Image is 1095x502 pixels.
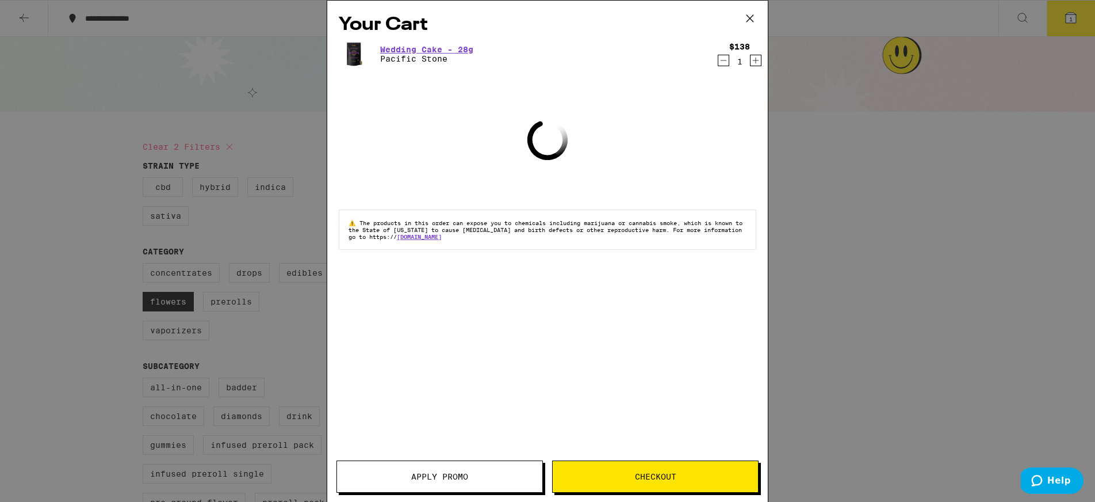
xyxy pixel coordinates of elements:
a: [DOMAIN_NAME] [397,233,442,240]
div: $138 [729,42,750,51]
span: Checkout [635,473,676,481]
span: Apply Promo [411,473,468,481]
iframe: Opens a widget where you can find more information [1021,467,1083,496]
a: Wedding Cake - 28g [380,45,473,54]
img: Pacific Stone - Wedding Cake - 28g [339,38,371,70]
div: 1 [729,57,750,66]
button: Apply Promo [336,461,543,493]
button: Increment [750,55,761,66]
h2: Your Cart [339,12,756,38]
button: Checkout [552,461,759,493]
span: ⚠️ [349,219,359,226]
span: The products in this order can expose you to chemicals including marijuana or cannabis smoke, whi... [349,219,742,240]
button: Decrement [718,55,729,66]
p: Pacific Stone [380,54,473,63]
